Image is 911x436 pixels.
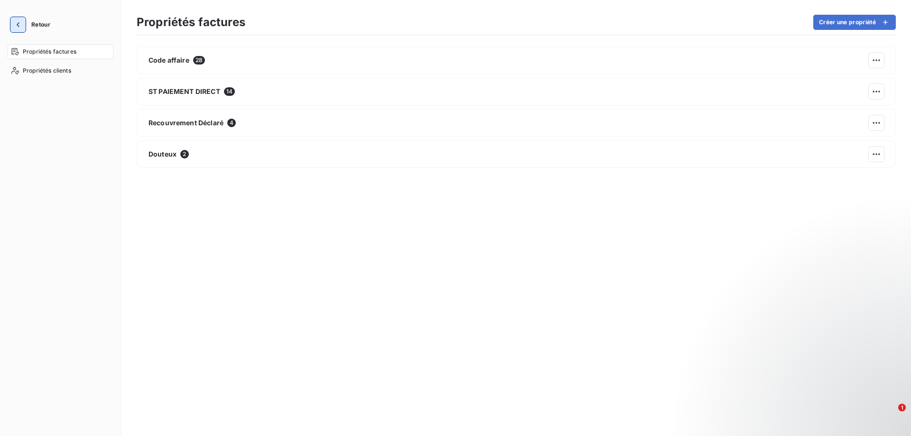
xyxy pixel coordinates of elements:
[23,47,76,56] span: Propriétés factures
[898,404,906,411] span: 1
[149,149,177,159] span: Douteux
[721,344,911,410] iframe: Intercom notifications message
[31,22,50,28] span: Retour
[23,66,71,75] span: Propriétés clients
[8,44,113,59] a: Propriétés factures
[193,56,205,65] span: 28
[149,56,189,65] span: Code affaire
[149,87,220,96] span: ST PAIEMENT DIRECT
[149,118,223,128] span: Recouvrement Déclaré
[813,15,896,30] button: Créer une propriété
[224,87,235,96] span: 14
[180,150,189,158] span: 2
[137,14,245,31] h3: Propriétés factures
[879,404,902,427] iframe: Intercom live chat
[8,17,58,32] button: Retour
[8,63,113,78] a: Propriétés clients
[227,119,236,127] span: 4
